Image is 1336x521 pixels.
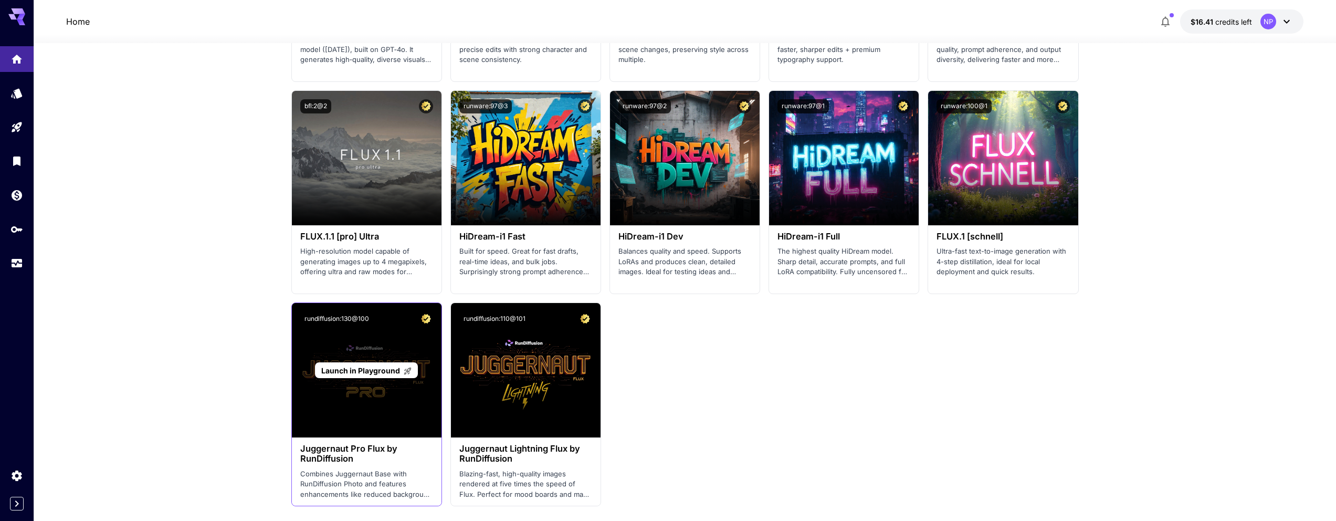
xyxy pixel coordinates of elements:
[300,246,433,277] p: High-resolution model capable of generating images up to 4 megapixels, offering ultra and raw mod...
[459,469,592,500] p: Blazing-fast, high-quality images rendered at five times the speed of Flux. Perfect for mood boar...
[451,303,601,437] img: alt
[300,34,433,65] p: GPT Image 1 is OpenAI’s latest image model ([DATE]), built on GPT‑4o. It generates high‑quality, ...
[777,34,910,65] p: Best quality and prompt accuracy with faster, sharper edits + premium typography support.
[937,232,1069,242] h3: FLUX.1 [schnell]
[610,91,760,225] img: alt
[321,366,400,375] span: Launch in Playground
[1260,14,1276,29] div: NP
[66,15,90,28] a: Home
[1191,17,1215,26] span: $16.41
[315,362,417,379] a: Launch in Playground
[300,311,373,326] button: rundiffusion:130@100
[10,497,24,510] button: Expand sidebar
[10,154,23,168] div: Library
[419,311,433,326] button: Certified Model – Vetted for best performance and includes a commercial license.
[419,99,433,113] button: Certified Model – Vetted for best performance and includes a commercial license.
[937,246,1069,277] p: Ultra-fast text-to-image generation with 4-step distillation, ideal for local deployment and quic...
[66,15,90,28] nav: breadcrumb
[1215,17,1252,26] span: credits left
[1180,9,1303,34] button: $16.4114NP
[769,91,919,225] img: alt
[292,91,441,225] img: alt
[10,87,23,100] div: Models
[10,257,23,270] div: Usage
[300,99,331,113] button: bfl:2@2
[459,246,592,277] p: Built for speed. Great for fast drafts, real-time ideas, and bulk jobs. Surprisingly strong promp...
[459,232,592,242] h3: HiDream-i1 Fast
[300,469,433,500] p: Combines Juggernaut Base with RunDiffusion Photo and features enhancements like reduced backgroun...
[459,444,592,464] h3: Juggernaut Lightning Flux by RunDiffusion
[618,246,751,277] p: Balances quality and speed. Supports LoRAs and produces clean, detailed images. Ideal for testing...
[459,99,512,113] button: runware:97@3
[10,223,23,236] div: API Keys
[1056,99,1070,113] button: Certified Model – Vetted for best performance and includes a commercial license.
[737,99,751,113] button: Certified Model – Vetted for best performance and includes a commercial license.
[578,311,592,326] button: Certified Model – Vetted for best performance and includes a commercial license.
[1191,16,1252,27] div: $16.4114
[937,99,992,113] button: runware:100@1
[459,34,592,65] p: Open-weights editing model for fast, precise edits with strong character and scene consistency.
[300,232,433,242] h3: FLUX.1.1 [pro] Ultra
[896,99,910,113] button: Certified Model – Vetted for best performance and includes a commercial license.
[10,121,23,134] div: Playground
[451,91,601,225] img: alt
[618,232,751,242] h3: HiDream-i1 Dev
[300,444,433,464] h3: Juggernaut Pro Flux by RunDiffusion
[928,91,1078,225] img: alt
[459,311,530,326] button: rundiffusion:110@101
[777,99,829,113] button: runware:97@1
[578,99,592,113] button: Certified Model – Vetted for best performance and includes a commercial license.
[10,469,23,482] div: Settings
[937,34,1069,65] p: Enhanced version with improved image quality, prompt adherence, and output diversity, delivering ...
[10,189,23,202] div: Wallet
[618,99,671,113] button: runware:97@2
[777,246,910,277] p: The highest quality HiDream model. Sharp detail, accurate prompts, and full LoRA compatibility. F...
[777,232,910,242] h3: HiDream-i1 Full
[618,34,751,65] p: Fast, iterative editing with local + full-scene changes, preserving style across multiple.
[10,52,23,65] div: Home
